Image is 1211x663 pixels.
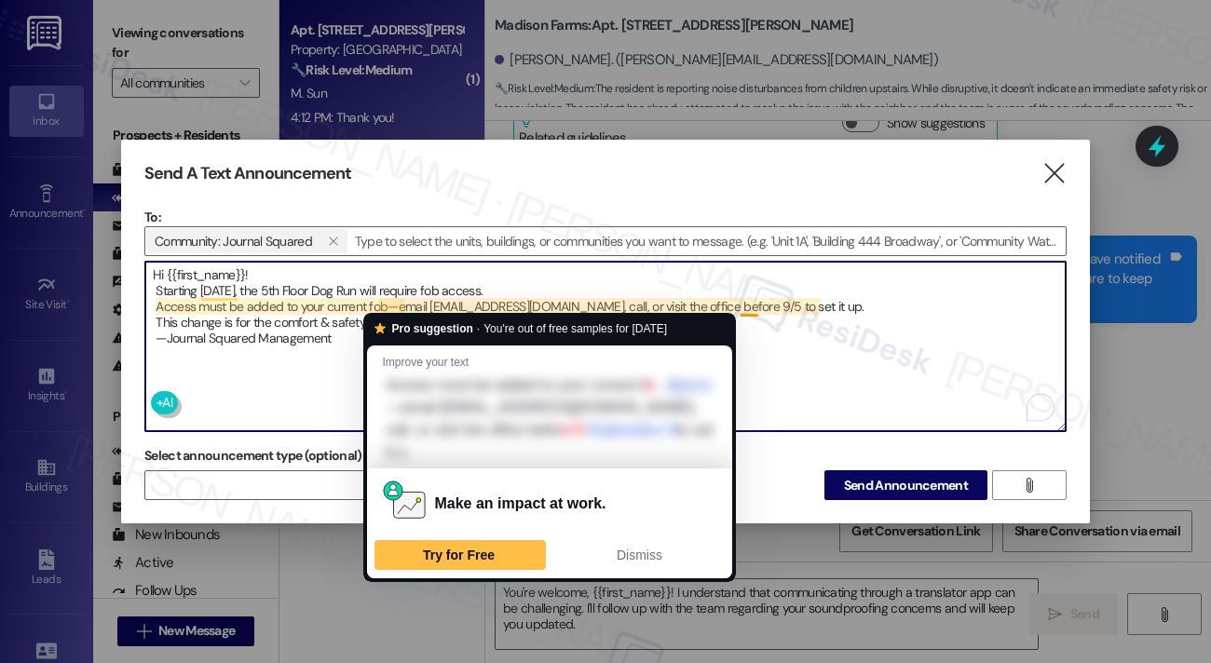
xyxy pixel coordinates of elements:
[824,470,987,500] button: Send Announcement
[328,234,338,249] i: 
[844,476,968,495] span: Send Announcement
[155,229,312,253] span: Community: Journal Squared
[144,208,1067,226] p: To:
[144,261,1067,432] div: To enrich screen reader interactions, please activate Accessibility in Grammarly extension settings
[349,227,1066,255] input: Type to select the units, buildings, or communities you want to message. (e.g. 'Unit 1A', 'Buildi...
[320,229,347,253] button: Community: Journal Squared
[144,441,362,470] label: Select announcement type (optional)
[1022,478,1036,493] i: 
[1041,164,1067,183] i: 
[144,163,351,184] h3: Send A Text Announcement
[145,262,1066,431] textarea: To enrich screen reader interactions, please activate Accessibility in Grammarly extension settings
